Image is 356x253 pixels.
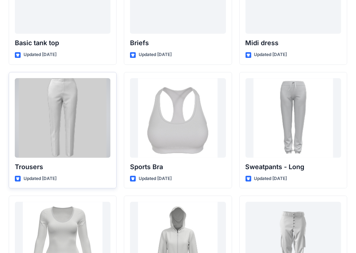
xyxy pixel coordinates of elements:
p: Updated [DATE] [24,51,56,59]
a: Trousers [15,78,110,158]
a: Sports Bra [130,78,226,158]
p: Updated [DATE] [139,175,172,183]
p: Briefs [130,38,226,48]
p: Sweatpants - Long [246,162,341,172]
p: Basic tank top [15,38,110,48]
p: Updated [DATE] [24,175,56,183]
p: Updated [DATE] [139,51,172,59]
p: Sports Bra [130,162,226,172]
p: Updated [DATE] [254,51,287,59]
p: Midi dress [246,38,341,48]
p: Updated [DATE] [254,175,287,183]
a: Sweatpants - Long [246,78,341,158]
p: Trousers [15,162,110,172]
